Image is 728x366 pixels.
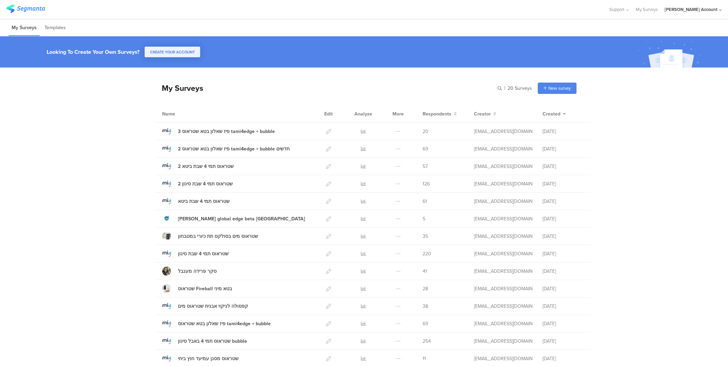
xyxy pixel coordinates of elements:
[543,128,584,135] div: [DATE]
[6,4,45,13] img: segmanta logo
[474,355,532,362] div: odelya@ifocus-r.com
[474,338,532,345] div: odelya@ifocus-r.com
[162,162,234,171] a: 2 שטראוס תמי 4 שבת ביטא
[353,105,374,122] div: Analyze
[162,144,290,153] a: 2 פיז שאלון בטא שטראוס tami4edge + bubble חדשים
[155,82,203,94] div: My Surveys
[423,163,428,170] span: 57
[543,338,584,345] div: [DATE]
[162,337,247,345] a: שטראוס תמי 4 באבל סינון bubble
[162,319,271,328] a: פיז שאלון בטא שטראוס tami4edge + bubble
[178,355,239,362] div: שטראוס מסנן עמיעד חוץ ביתי
[145,47,200,57] button: CREATE YOUR ACCOUNT
[474,303,532,310] div: odelya@ifocus-r.com
[474,285,532,292] div: odelya@ifocus-r.com
[474,110,491,118] span: Creator
[178,268,217,275] div: סקר פרידה מענבל
[150,49,195,55] span: CREATE YOUR ACCOUNT
[423,285,428,292] span: 28
[543,250,584,257] div: [DATE]
[9,20,40,36] li: My Surveys
[543,215,584,222] div: [DATE]
[391,105,405,122] div: More
[178,303,248,310] div: קפסולה לניקוי אבנית שטראוס מים
[423,320,428,327] span: 69
[178,338,247,345] div: שטראוס תמי 4 באבל סינון bubble
[548,85,571,91] span: New survey
[543,320,584,327] div: [DATE]
[178,128,275,135] div: 3 פיז שאלון בטא שטראוס tami4edge + bubble
[162,197,230,206] a: שטראוס תמי 4 שבת ביטא
[635,38,706,70] img: create_account_image.svg
[474,180,532,187] div: odelya@ifocus-r.com
[474,145,532,152] div: odelya@ifocus-r.com
[543,145,584,152] div: [DATE]
[543,233,584,240] div: [DATE]
[543,268,584,275] div: [DATE]
[543,198,584,205] div: [DATE]
[423,145,428,152] span: 69
[543,163,584,170] div: [DATE]
[423,355,426,362] span: 11
[162,249,229,258] a: שטראוס תמי 4 שבת סינון
[543,285,584,292] div: [DATE]
[178,320,271,327] div: פיז שאלון בטא שטראוס tami4edge + bubble
[178,285,232,292] div: שטראוס Fireball בטא מיני
[41,20,69,36] li: Templates
[543,110,560,118] span: Created
[474,163,532,170] div: odelya@ifocus-r.com
[423,233,428,240] span: 35
[543,303,584,310] div: [DATE]
[162,302,248,310] a: קפסולה לניקוי אבנית שטראוס מים
[178,233,258,240] div: שטראוס מים בסולקס תת כיורי במטבחון
[162,127,275,136] a: 3 פיז שאלון בטא שטראוס tami4edge + bubble
[423,198,427,205] span: 61
[162,232,258,241] a: שטראוס מים בסולקס תת כיורי במטבחון
[474,268,532,275] div: odelya@ifocus-r.com
[543,180,584,187] div: [DATE]
[474,215,532,222] div: odelya@ifocus-r.com
[423,110,457,118] button: Respondents
[178,180,233,187] div: 2 שטראוס תמי 4 שבת סינון
[162,267,217,276] a: סקר פרידה מענבל
[162,284,232,293] a: שטראוס Fireball בטא מיני
[474,198,532,205] div: odelya@ifocus-r.com
[178,215,305,222] div: Strauss global edge beta Australia
[47,48,139,56] div: Looking To Create Your Own Surveys?
[162,179,233,188] a: 2 שטראוס תמי 4 שבת סינון
[178,163,234,170] div: 2 שטראוס תמי 4 שבת ביטא
[474,320,532,327] div: odelya@ifocus-r.com
[423,250,431,257] span: 220
[321,105,336,122] div: Edit
[665,6,717,13] div: [PERSON_NAME] Account
[474,128,532,135] div: odelya@ifocus-r.com
[423,110,451,118] span: Respondents
[543,110,566,118] button: Created
[162,354,239,363] a: שטראוס מסנן עמיעד חוץ ביתי
[178,198,230,205] div: שטראוס תמי 4 שבת ביטא
[474,233,532,240] div: odelya@ifocus-r.com
[423,180,430,187] span: 126
[508,85,532,92] span: 20 Surveys
[503,85,506,92] span: |
[423,215,425,222] span: 5
[423,338,431,345] span: 254
[423,268,427,275] span: 41
[178,250,229,257] div: שטראוס תמי 4 שבת סינון
[162,110,203,118] div: Name
[474,250,532,257] div: odelya@ifocus-r.com
[609,6,624,13] span: Support
[423,303,428,310] span: 38
[178,145,290,152] div: 2 פיז שאלון בטא שטראוס tami4edge + bubble חדשים
[474,110,496,118] button: Creator
[423,128,428,135] span: 20
[162,214,305,223] a: [PERSON_NAME] global edge beta [GEOGRAPHIC_DATA]
[543,355,584,362] div: [DATE]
